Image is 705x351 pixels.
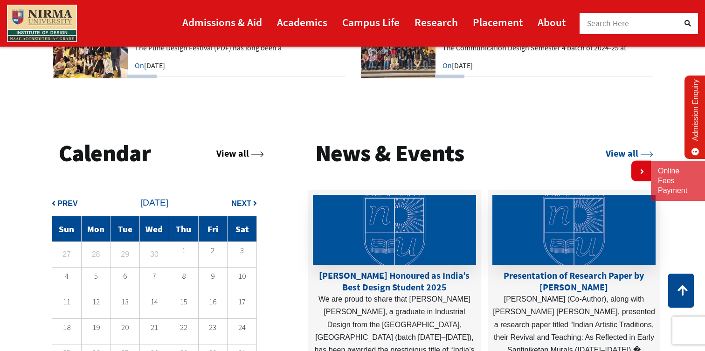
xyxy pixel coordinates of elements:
p: 18 [52,324,81,331]
p: 2 [199,247,228,254]
a: About [538,12,566,33]
p: 5 [82,273,111,280]
h3: Calendar [59,139,151,168]
p: 4 [52,273,81,280]
span: Next [231,200,251,207]
button: Next [231,197,257,210]
p: 1 [169,247,198,254]
p: 23 [199,324,228,331]
p: 17 [228,298,256,305]
td: [DATE] [52,190,257,216]
span: Search Here [587,18,629,28]
td: 29 [111,241,140,267]
p: 15 [169,298,198,305]
td: 27 [52,241,82,267]
a: Academics [277,12,327,33]
p: 24 [228,324,256,331]
p: 10 [228,273,256,280]
a: View all [606,147,653,159]
td: Mon [81,216,111,241]
td: Fri [198,216,228,241]
a: Admissions & Aid [182,12,262,33]
p: 3 [228,247,256,254]
p: 16 [199,298,228,305]
img: main_logo [7,5,77,42]
p: 14 [140,298,169,305]
a: Research [415,12,458,33]
p: 7 [140,273,169,280]
a: Campus Life [342,12,400,33]
td: 30 [140,241,169,267]
span: Prev [57,200,78,207]
img: Sakshi Kadu Honoured as India’s Best Design Student 2025 [313,195,476,265]
p: 19 [82,324,111,331]
p: 20 [111,324,139,331]
p: 8 [169,273,198,280]
p: 6 [111,273,139,280]
a: Online Fees Payment [658,166,698,195]
img: Presentation of Research Paper by Prof. Pradipta Biswas [492,195,656,265]
p: 11 [52,298,81,305]
td: Wed [140,216,169,241]
a: Placement [473,12,523,33]
td: Sat [228,216,257,241]
p: 22 [169,324,198,331]
p: 9 [199,273,228,280]
p: 13 [111,298,139,305]
td: 28 [81,241,111,267]
p: 21 [140,324,169,331]
td: Tue [111,216,140,241]
a: Presentation of Research Paper by [PERSON_NAME] [504,269,644,293]
td: Sun [52,216,82,241]
a: [PERSON_NAME] Honoured as India’s Best Design Student 2025 [319,269,470,293]
td: Thu [169,216,198,241]
p: 12 [82,298,111,305]
h3: News & Events [315,139,464,168]
button: Prev [52,197,78,210]
a: View all [216,147,264,159]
